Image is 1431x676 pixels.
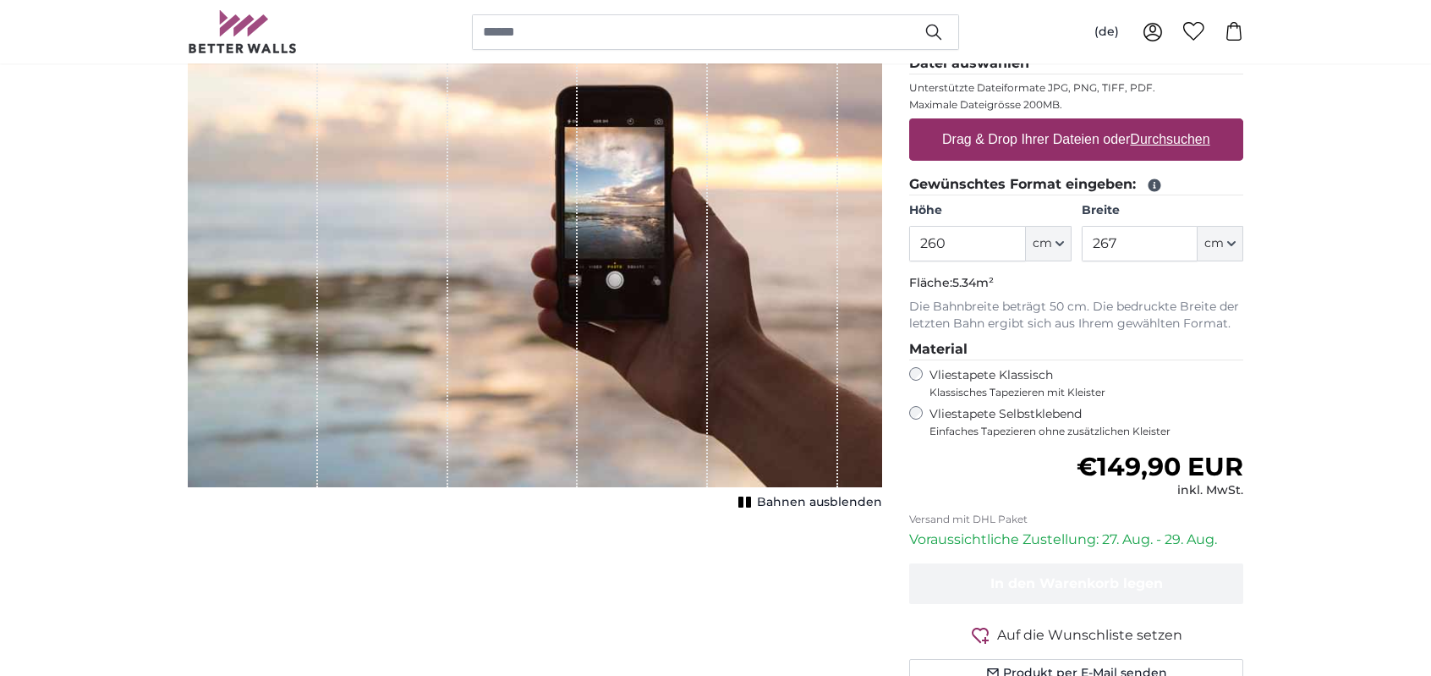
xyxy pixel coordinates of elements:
[997,625,1182,646] span: Auf die Wunschliste setzen
[909,563,1243,604] button: In den Warenkorb legen
[909,53,1243,74] legend: Datei auswählen
[188,10,298,53] img: Betterwalls
[1082,202,1243,219] label: Breite
[1033,235,1052,252] span: cm
[733,491,882,514] button: Bahnen ausblenden
[1081,17,1132,47] button: (de)
[1204,235,1224,252] span: cm
[1077,451,1243,482] span: €149,90 EUR
[1198,226,1243,261] button: cm
[952,275,994,290] span: 5.34m²
[1026,226,1072,261] button: cm
[757,494,882,511] span: Bahnen ausblenden
[909,202,1071,219] label: Höhe
[909,81,1243,95] p: Unterstützte Dateiformate JPG, PNG, TIFF, PDF.
[929,386,1229,399] span: Klassisches Tapezieren mit Kleister
[990,575,1163,591] span: In den Warenkorb legen
[909,299,1243,333] p: Die Bahnbreite beträgt 50 cm. Die bedruckte Breite der letzten Bahn ergibt sich aus Ihrem gewählt...
[935,123,1217,157] label: Drag & Drop Ihrer Dateien oder
[909,275,1243,292] p: Fläche:
[909,339,1243,360] legend: Material
[909,174,1243,195] legend: Gewünschtes Format eingeben:
[929,406,1243,438] label: Vliestapete Selbstklebend
[909,530,1243,550] p: Voraussichtliche Zustellung: 27. Aug. - 29. Aug.
[929,425,1243,438] span: Einfaches Tapezieren ohne zusätzlichen Kleister
[929,367,1229,399] label: Vliestapete Klassisch
[909,624,1243,646] button: Auf die Wunschliste setzen
[1077,482,1243,499] div: inkl. MwSt.
[1131,132,1210,146] u: Durchsuchen
[909,98,1243,112] p: Maximale Dateigrösse 200MB.
[909,513,1243,526] p: Versand mit DHL Paket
